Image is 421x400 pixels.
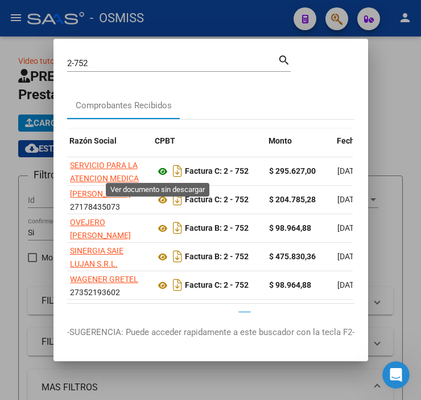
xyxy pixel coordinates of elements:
[70,216,146,240] div: 27373304285
[238,312,251,324] a: 1
[337,195,361,204] span: [DATE]
[70,159,146,183] div: 30712484507
[269,136,292,145] span: Monto
[213,312,234,324] a: go to previous page
[170,247,185,266] i: Descargar documento
[188,312,209,324] a: go to first page
[76,99,172,112] div: Comprobantes Recibidos
[332,129,383,179] datatable-header-cell: Fecha Cpbt
[185,252,249,262] strong: Factura B: 2 - 752
[337,166,361,175] span: [DATE]
[269,252,316,261] strong: $ 475.830,36
[255,312,269,324] a: 2
[155,136,175,145] span: CPBT
[65,129,150,179] datatable-header-cell: Razón Social
[306,312,328,324] a: go to next page
[185,195,249,205] strong: Factura C: 2 - 752
[70,273,146,297] div: 27352193602
[70,189,131,198] span: [PERSON_NAME]
[289,312,303,324] a: 4
[67,304,125,332] div: 17 total
[70,244,146,268] div: 30717345114
[185,224,249,233] strong: Factura B: 2 - 752
[337,223,361,232] span: [DATE]
[70,275,138,284] span: WAGENER GRETEL
[331,312,353,324] a: go to last page
[337,280,361,289] span: [DATE]
[253,308,270,328] li: page 2
[70,246,123,268] span: SINERGIA SAIE LUJAN S.R.L.
[337,252,361,261] span: [DATE]
[382,361,410,389] iframe: Intercom live chat
[185,281,249,290] strong: Factura C: 2 - 752
[70,218,131,240] span: OVEJERO [PERSON_NAME]
[69,136,117,145] span: Razón Social
[150,129,264,179] datatable-header-cell: CPBT
[67,326,354,339] p: -SUGERENCIA: Puede acceder rapidamente a este buscador con la tecla F2-
[185,167,249,176] strong: Factura C: 2 - 752
[264,129,332,179] datatable-header-cell: Monto
[170,219,185,237] i: Descargar documento
[278,52,291,66] mat-icon: search
[269,280,311,289] strong: $ 98.964,88
[170,162,185,180] i: Descargar documento
[337,136,378,145] span: Fecha Cpbt
[70,187,146,211] div: 27178435073
[269,166,316,175] strong: $ 295.627,00
[70,161,144,222] span: SERVICIO PARA LA ATENCION MEDICA DE LA COMUNIDAD DE GENERAL LAGOS (SAMCO)
[170,190,185,209] i: Descargar documento
[269,195,316,204] strong: $ 204.785,28
[270,308,287,328] li: page 3
[272,312,286,324] a: 3
[236,308,253,328] li: page 1
[287,308,304,328] li: page 4
[170,276,185,294] i: Descargar documento
[269,223,311,232] strong: $ 98.964,88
